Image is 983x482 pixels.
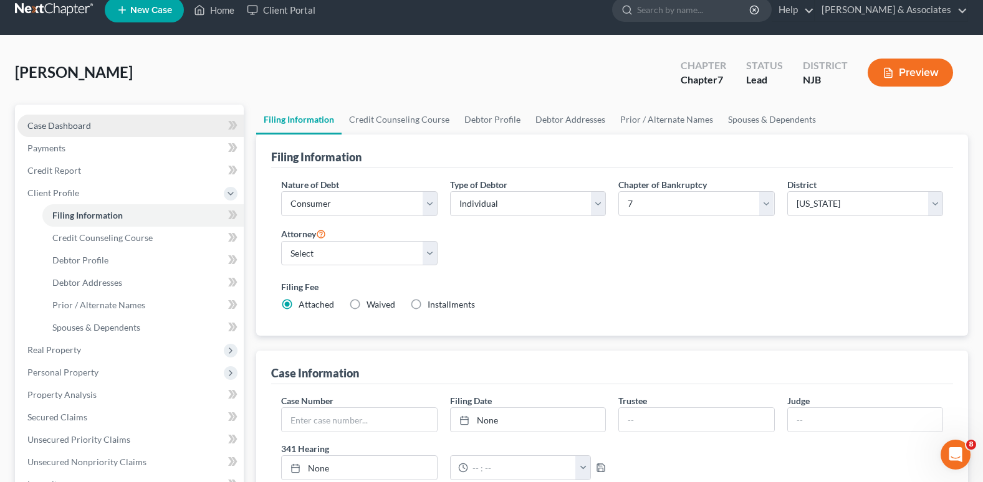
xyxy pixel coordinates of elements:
div: automatically adjust based on your input, showing or hiding fields to streamline the process. dis... [20,174,194,248]
span: Secured Claims [27,412,87,422]
div: Chapter [681,73,726,87]
div: Emma says… [10,87,239,386]
h1: [PERSON_NAME] [60,6,141,16]
span: Credit Counseling Course [52,232,153,243]
button: Emoji picker [19,387,29,397]
a: Filing Information [42,204,244,227]
span: Unsecured Nonpriority Claims [27,456,146,467]
a: Unsecured Nonpriority Claims [17,451,244,473]
a: Debtor Profile [457,105,528,135]
div: Chapter [681,59,726,73]
input: -- [619,408,774,432]
button: Home [195,5,219,29]
label: Judge [787,394,810,407]
div: Important Update: Form Changes in ProgressDue to a major app update, some forms have temporarily ... [10,87,204,359]
span: Filing Information [52,210,123,220]
div: Our team is actively working to re-integrate dynamic functionality and expects to have it restore... [20,253,194,351]
iframe: Intercom live chat [941,440,971,470]
p: Active [60,16,85,28]
div: Filing Information [271,149,362,164]
label: District [787,178,817,191]
span: [PERSON_NAME] [15,63,133,81]
span: Payments [27,143,65,153]
span: Spouses & Dependents [52,322,140,333]
img: Profile image for Emma [36,7,55,27]
span: Installments [428,299,475,310]
span: 8 [966,440,976,450]
div: District [803,59,848,73]
label: Trustee [618,394,647,407]
a: Prior / Alternate Names [42,294,244,316]
span: Attached [299,299,334,310]
span: Personal Property [27,367,98,377]
span: Real Property [27,344,81,355]
span: Credit Report [27,165,81,176]
label: Filing Fee [281,280,943,293]
a: None [282,456,436,480]
a: Filing Information [256,105,342,135]
div: Case Information [271,366,359,380]
span: Unsecured Priority Claims [27,434,130,445]
div: Due to a major app update, some forms have temporarily changed from to . [20,95,194,168]
a: Property Analysis [17,384,244,406]
a: Credit Counseling Course [42,227,244,249]
span: Case Dashboard [27,120,91,131]
button: go back [8,5,32,29]
button: Upload attachment [59,387,69,397]
a: Spouses & Dependents [721,105,823,135]
div: Lead [746,73,783,87]
b: Static forms [20,211,189,234]
a: None [451,408,605,432]
span: Waived [367,299,395,310]
button: Send a message… [214,382,234,402]
div: Close [219,5,241,27]
div: Status [746,59,783,73]
label: Nature of Debt [281,178,339,191]
span: New Case [130,6,172,15]
b: dynamic [41,156,82,166]
a: Debtor Profile [42,249,244,272]
div: NJB [803,73,848,87]
button: Gif picker [39,387,49,397]
a: Secured Claims [17,406,244,428]
input: -- [788,408,942,432]
a: Debtor Addresses [528,105,613,135]
span: 7 [717,73,723,85]
label: 341 Hearing [275,442,612,455]
span: Client Profile [27,187,79,198]
input: Enter case number... [282,408,436,432]
label: Chapter of Bankruptcy [618,178,707,191]
b: static [90,156,118,166]
label: Filing Date [450,394,492,407]
label: Attorney [281,226,326,241]
label: Type of Debtor [450,178,507,191]
span: Debtor Profile [52,255,108,265]
button: Start recording [79,387,89,397]
span: Debtor Addresses [52,277,122,288]
span: Prior / Alternate Names [52,300,145,310]
a: Spouses & Dependents [42,316,244,339]
span: Property Analysis [27,389,97,400]
a: Debtor Addresses [42,272,244,294]
textarea: Message… [11,361,239,382]
a: Credit Counseling Course [342,105,457,135]
b: Dynamic forms [20,187,94,197]
button: Preview [868,59,953,87]
a: Unsecured Priority Claims [17,428,244,451]
b: Important Update: Form Changes in Progress [20,95,185,118]
label: Case Number [281,394,333,407]
a: Payments [17,137,244,159]
a: Prior / Alternate Names [613,105,721,135]
a: Case Dashboard [17,115,244,137]
input: -- : -- [468,456,577,480]
a: Credit Report [17,159,244,182]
